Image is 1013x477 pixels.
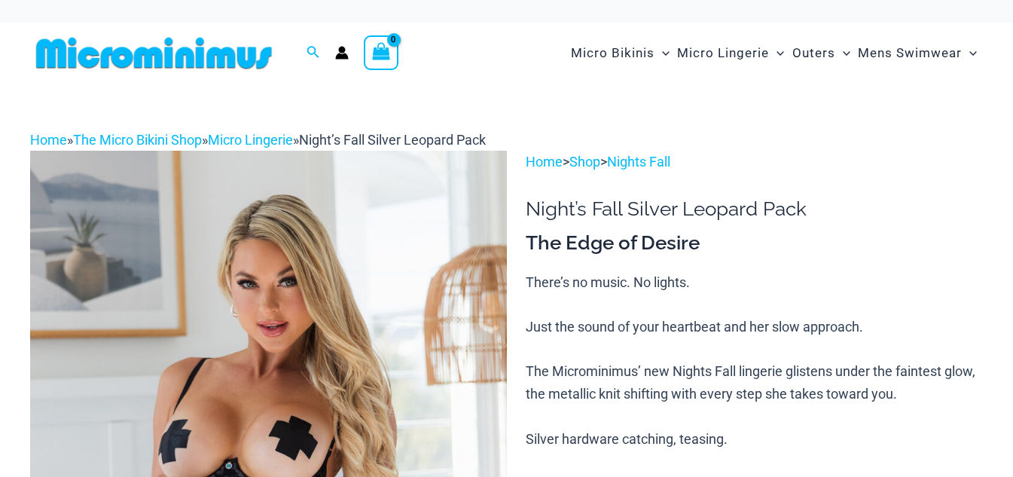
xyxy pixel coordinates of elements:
nav: Site Navigation [565,28,983,78]
a: Mens SwimwearMenu ToggleMenu Toggle [854,30,981,76]
span: Micro Bikinis [571,34,654,72]
span: Menu Toggle [962,34,977,72]
span: Outers [792,34,835,72]
span: Menu Toggle [654,34,670,72]
a: Account icon link [335,46,349,60]
a: Micro LingerieMenu ToggleMenu Toggle [673,30,788,76]
a: Home [526,154,563,170]
span: » » » [30,132,486,148]
span: Menu Toggle [769,34,784,72]
a: Micro Lingerie [208,132,293,148]
a: Micro BikinisMenu ToggleMenu Toggle [567,30,673,76]
img: MM SHOP LOGO FLAT [30,36,278,70]
h3: The Edge of Desire [526,231,983,256]
a: View Shopping Cart, empty [364,35,398,70]
a: OutersMenu ToggleMenu Toggle [789,30,854,76]
p: > > [526,151,983,173]
span: Mens Swimwear [858,34,962,72]
span: Menu Toggle [835,34,850,72]
a: The Micro Bikini Shop [73,132,202,148]
h1: Night’s Fall Silver Leopard Pack [526,197,983,221]
a: Shop [569,154,600,170]
span: Micro Lingerie [677,34,769,72]
span: Night’s Fall Silver Leopard Pack [299,132,486,148]
a: Search icon link [307,44,320,63]
a: Home [30,132,67,148]
a: Nights Fall [607,154,670,170]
